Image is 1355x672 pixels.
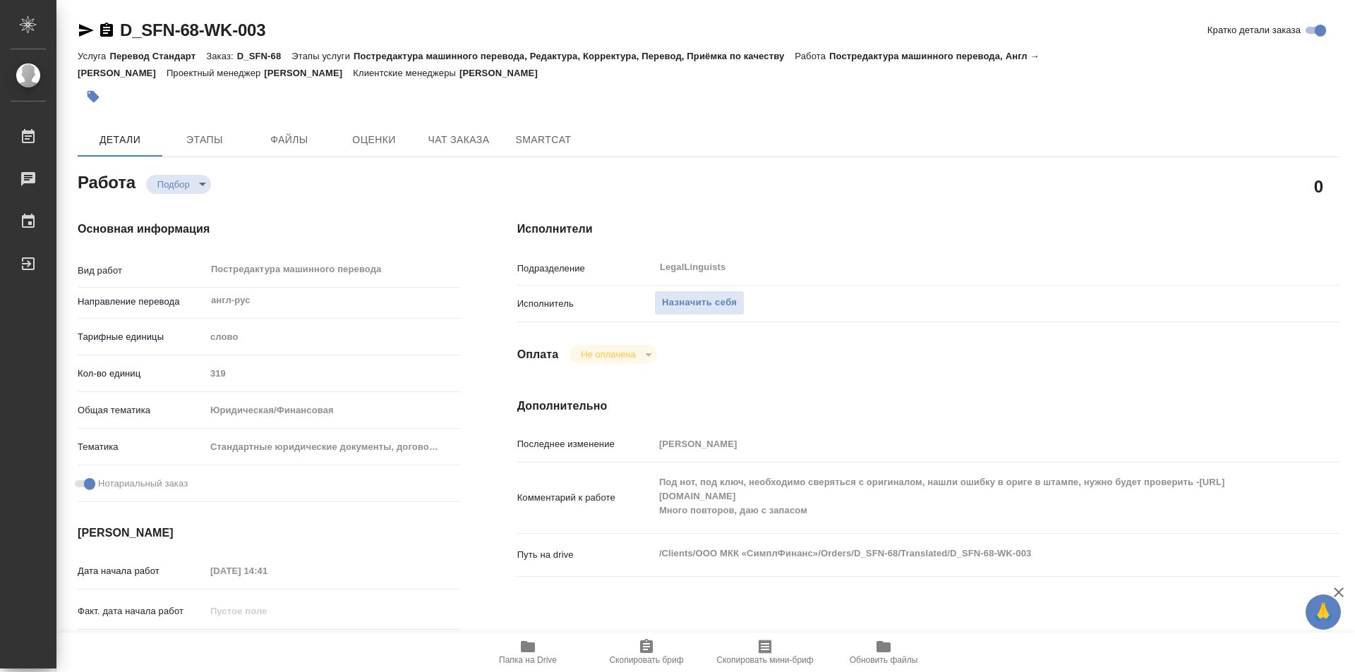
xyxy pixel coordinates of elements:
[1306,594,1341,630] button: 🙏
[98,477,188,491] span: Нотариальный заказ
[255,131,323,149] span: Файлы
[517,346,559,363] h4: Оплата
[706,633,824,672] button: Скопировать мини-бриф
[517,491,654,505] p: Комментарий к работе
[850,655,918,665] span: Обновить файлы
[1314,174,1323,198] h2: 0
[78,169,135,194] h2: Работа
[517,437,654,451] p: Последнее изменение
[205,363,461,384] input: Пустое поле
[78,367,205,381] p: Кол-во единиц
[206,51,236,61] p: Заказ:
[205,325,461,349] div: слово
[171,131,239,149] span: Этапы
[609,655,683,665] span: Скопировать бриф
[98,22,115,39] button: Скопировать ссылку
[354,51,795,61] p: Постредактура машинного перевода, Редактура, Корректура, Перевод, Приёмка по качеству
[167,68,264,78] p: Проектный менеджер
[78,330,205,344] p: Тарифные единицы
[205,398,461,422] div: Юридическая/Финансовая
[237,51,292,61] p: D_SFN-68
[499,655,557,665] span: Папка на Drive
[795,51,829,61] p: Работа
[654,434,1271,454] input: Пустое поле
[587,633,706,672] button: Скопировать бриф
[517,297,654,311] p: Исполнитель
[469,633,587,672] button: Папка на Drive
[86,131,154,149] span: Детали
[264,68,353,78] p: [PERSON_NAME]
[78,81,109,112] button: Добавить тэг
[824,633,943,672] button: Обновить файлы
[654,542,1271,566] textarea: /Clients/ООО МКК «СимплФинанс»/Orders/D_SFN-68/Translated/D_SFN-68-WK-003
[109,51,206,61] p: Перевод Стандарт
[78,525,461,542] h4: [PERSON_NAME]
[654,470,1271,523] textarea: Под нот, под ключ, необходимо сверяться с оригиналом, нашли ошибку в ориге в штампе, нужно будет ...
[517,221,1339,238] h4: Исполнители
[577,348,639,360] button: Не оплачена
[353,68,459,78] p: Клиентские менеджеры
[510,131,577,149] span: SmartCat
[654,291,745,315] button: Назначить себя
[205,601,329,621] input: Пустое поле
[78,264,205,278] p: Вид работ
[1311,597,1335,627] span: 🙏
[517,398,1339,415] h4: Дополнительно
[662,295,737,311] span: Назначить себя
[78,22,95,39] button: Скопировать ссылку для ЯМессенджера
[78,403,205,417] p: Общая тематика
[425,131,493,149] span: Чат заказа
[205,435,461,459] div: Стандартные юридические документы, договоры, уставы
[78,440,205,454] p: Тематика
[78,564,205,578] p: Дата начала работ
[78,604,205,618] p: Факт. дата начала работ
[459,68,548,78] p: [PERSON_NAME]
[146,175,211,194] div: Подбор
[570,345,656,364] div: Подбор
[78,51,109,61] p: Услуга
[517,548,654,562] p: Путь на drive
[205,561,329,581] input: Пустое поле
[517,262,654,276] p: Подразделение
[153,178,194,190] button: Подбор
[78,221,461,238] h4: Основная информация
[78,295,205,309] p: Направление перевода
[716,655,813,665] span: Скопировать мини-бриф
[1208,23,1301,37] span: Кратко детали заказа
[120,20,265,39] a: D_SFN-68-WK-003
[340,131,408,149] span: Оценки
[291,51,354,61] p: Этапы услуги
